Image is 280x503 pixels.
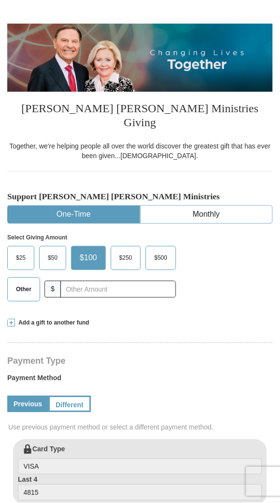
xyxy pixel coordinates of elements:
label: Last 4 [18,475,262,501]
span: $50 [43,251,62,266]
label: Card Type [18,444,262,475]
span: Add a gift to another fund [15,319,89,327]
input: Other Amount [60,281,176,298]
span: Other [11,282,36,297]
label: Payment Method [7,373,273,388]
button: One-Time [8,206,140,224]
span: $500 [149,251,172,266]
input: Card Type [18,459,262,475]
strong: Select Giving Amount [7,235,67,241]
span: $250 [115,251,137,266]
h4: Payment Type [7,357,273,365]
span: $ [44,281,61,298]
button: Monthly [141,206,273,224]
a: Previous [7,396,48,413]
div: Together, we're helping people all over the world discover the greatest gift that has ever been g... [7,142,273,161]
input: Last 4 [18,485,262,501]
h5: Support [PERSON_NAME] [PERSON_NAME] Ministries [7,192,273,202]
span: $100 [75,251,102,266]
a: Different [48,396,91,413]
span: $25 [11,251,30,266]
span: Use previous payment method or select a different payment method. [8,423,274,432]
h3: [PERSON_NAME] [PERSON_NAME] Ministries Giving [7,92,273,142]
